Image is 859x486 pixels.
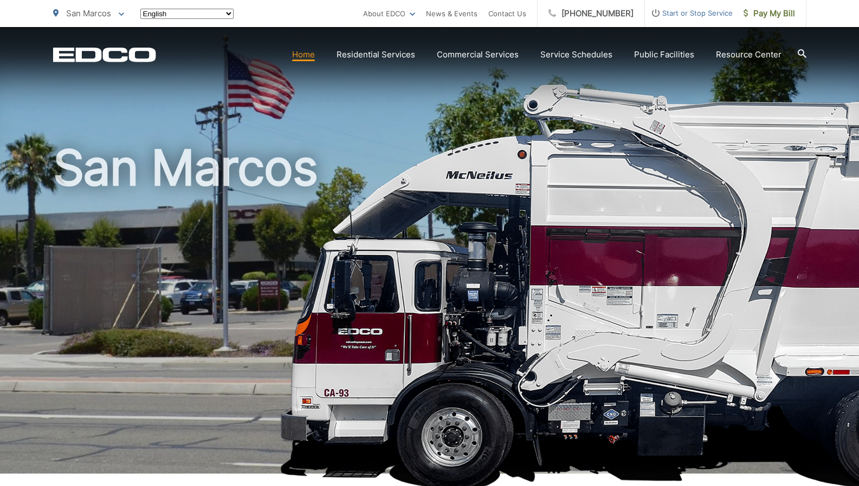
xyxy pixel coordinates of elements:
a: Home [292,48,315,61]
a: Contact Us [488,7,526,20]
a: Public Facilities [634,48,694,61]
a: Commercial Services [437,48,519,61]
a: EDCD logo. Return to the homepage. [53,47,156,62]
a: News & Events [426,7,477,20]
a: Residential Services [337,48,415,61]
a: About EDCO [363,7,415,20]
h1: San Marcos [53,141,806,483]
select: Select a language [140,9,234,19]
span: San Marcos [66,8,111,18]
span: Pay My Bill [744,7,795,20]
a: Resource Center [716,48,782,61]
a: Service Schedules [540,48,612,61]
